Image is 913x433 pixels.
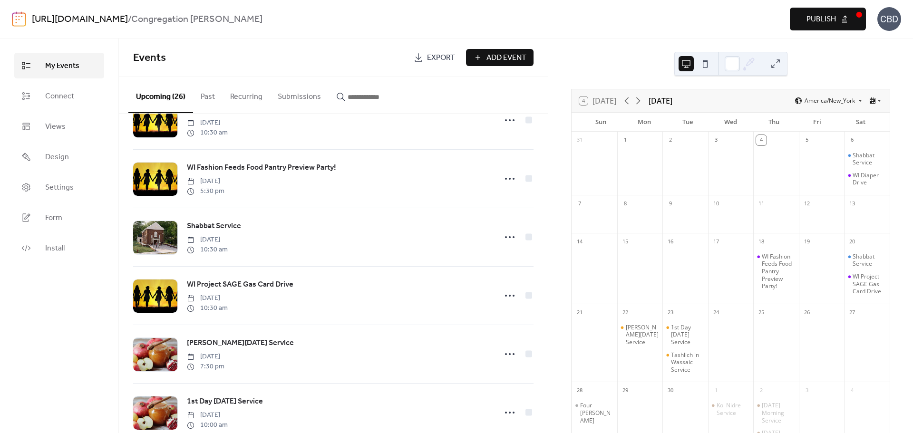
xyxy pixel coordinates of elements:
[187,128,228,138] span: 10:30 am
[187,362,224,372] span: 7:30 pm
[853,273,886,295] div: WI Project SAGE Gas Card Drive
[671,324,704,346] div: 1st Day [DATE] Service
[427,52,455,64] span: Export
[620,307,631,318] div: 22
[665,385,676,395] div: 30
[187,235,228,245] span: [DATE]
[14,174,104,200] a: Settings
[187,176,224,186] span: [DATE]
[666,113,709,132] div: Tue
[665,135,676,145] div: 2
[14,205,104,231] a: Form
[847,307,857,318] div: 27
[187,162,336,174] a: WI Fashion Feeds Food Pantry Preview Party!
[708,402,754,416] div: Kol Nidre Service
[853,172,886,186] div: WI Diaper Drive
[187,118,228,128] span: [DATE]
[844,152,890,166] div: Shabbat Service
[620,385,631,395] div: 29
[711,385,721,395] div: 1
[14,235,104,261] a: Install
[223,77,270,112] button: Recurring
[187,420,228,430] span: 10:00 am
[45,212,62,224] span: Form
[805,98,855,104] span: America/New_York
[844,253,890,268] div: Shabbat Service
[877,7,901,31] div: CBD
[187,337,294,349] span: [PERSON_NAME][DATE] Service
[853,152,886,166] div: Shabbat Service
[717,402,750,416] div: Kol Nidre Service
[662,324,708,346] div: 1st Day Rosh Hashanah Service
[806,14,836,25] span: Publish
[665,198,676,209] div: 9
[270,77,329,112] button: Submissions
[802,307,812,318] div: 26
[45,91,74,102] span: Connect
[45,152,69,163] span: Design
[187,279,293,290] span: WI Project SAGE Gas Card Drive
[128,77,193,113] button: Upcoming (26)
[711,236,721,247] div: 17
[407,49,462,66] a: Export
[847,135,857,145] div: 6
[45,243,65,254] span: Install
[711,198,721,209] div: 10
[847,198,857,209] div: 13
[802,236,812,247] div: 19
[187,220,241,232] a: Shabbat Service
[711,307,721,318] div: 24
[756,198,767,209] div: 11
[847,385,857,395] div: 4
[665,307,676,318] div: 23
[762,402,795,424] div: [DATE] ​Morning Service
[756,307,767,318] div: 25
[187,303,228,313] span: 10:30 am
[752,113,796,132] div: Thu
[844,273,890,295] div: WI Project SAGE Gas Card Drive
[187,410,228,420] span: [DATE]
[796,113,839,132] div: Fri
[802,135,812,145] div: 5
[844,172,890,186] div: WI Diaper Drive
[839,113,882,132] div: Sat
[574,135,585,145] div: 31
[128,10,131,29] b: /
[14,83,104,109] a: Connect
[790,8,866,30] button: Publish
[579,113,622,132] div: Sun
[671,351,704,374] div: Tashlich in Wassaic Service
[847,236,857,247] div: 20
[14,114,104,139] a: Views
[133,48,166,68] span: Events
[574,307,585,318] div: 21
[665,236,676,247] div: 16
[762,253,795,290] div: WI Fashion Feeds Food Pantry Preview Party!
[620,135,631,145] div: 1
[466,49,534,66] button: Add Event
[620,198,631,209] div: 8
[187,293,228,303] span: [DATE]
[662,351,708,374] div: Tashlich in Wassaic Service
[187,395,263,408] a: 1st Day [DATE] Service
[572,402,617,424] div: Four Winters
[753,253,799,290] div: WI Fashion Feeds Food Pantry Preview Party!
[622,113,666,132] div: Mon
[187,186,224,196] span: 5:30 pm
[32,10,128,29] a: [URL][DOMAIN_NAME]
[756,385,767,395] div: 2
[709,113,752,132] div: Wed
[12,11,26,27] img: logo
[753,402,799,424] div: Yom Kippur ​Morning Service
[187,221,241,232] span: Shabbat Service
[580,402,613,424] div: Four [PERSON_NAME]
[486,52,526,64] span: Add Event
[574,198,585,209] div: 7
[574,236,585,247] div: 14
[187,337,294,349] a: [PERSON_NAME][DATE] Service
[193,77,223,112] button: Past
[131,10,262,29] b: Congregation [PERSON_NAME]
